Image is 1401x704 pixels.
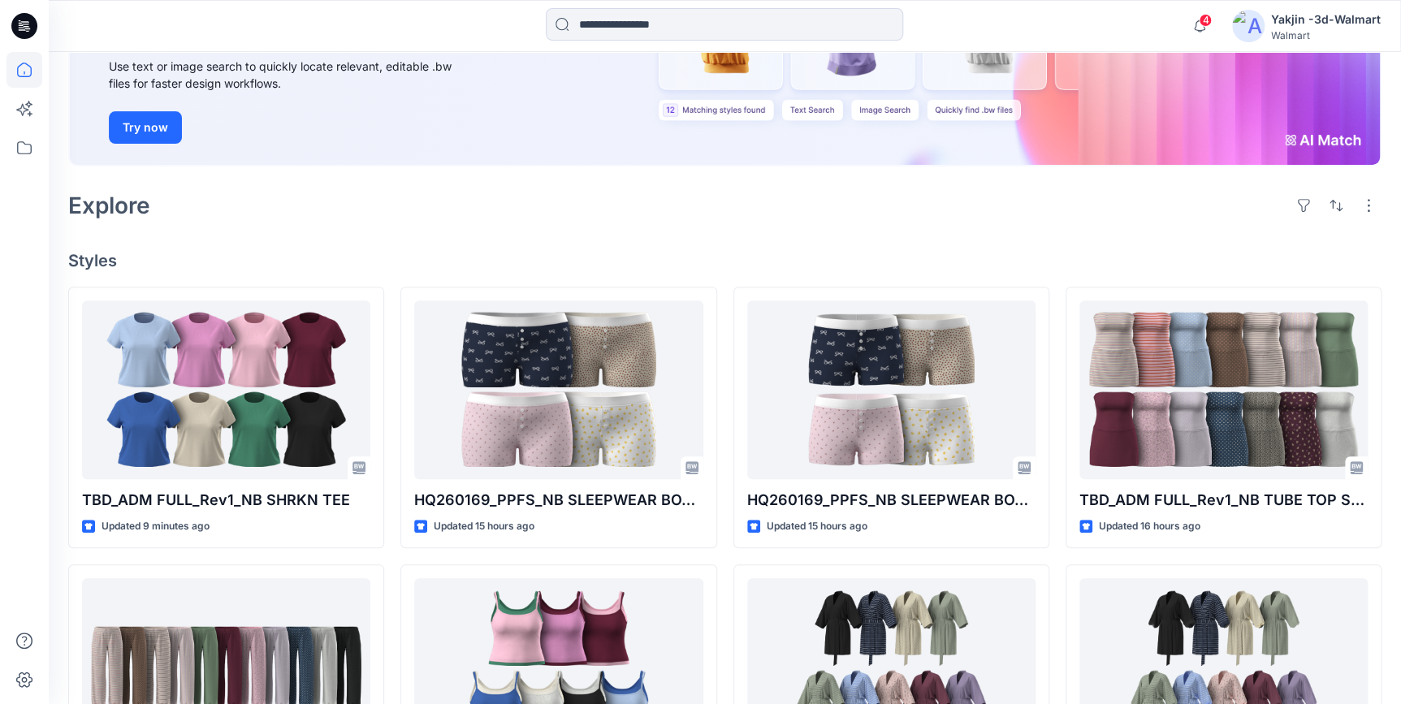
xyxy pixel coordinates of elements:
a: TBD_ADM FULL_Rev1_NB SHRKN TEE [82,300,370,479]
div: Walmart [1271,29,1381,41]
a: HQ260169_PPFS_NB SLEEPWEAR BOXER PLUS [414,300,703,479]
h4: Styles [68,251,1382,270]
p: Updated 15 hours ago [767,518,867,535]
a: HQ260169_PPFS_NB SLEEPWEAR BOXER [747,300,1036,479]
p: TBD_ADM FULL_Rev1_NB SHRKN TEE [82,489,370,512]
p: Updated 16 hours ago [1099,518,1200,535]
div: Yakjin -3d-Walmart [1271,10,1381,29]
div: Use text or image search to quickly locate relevant, editable .bw files for faster design workflows. [109,58,474,92]
h2: Explore [68,192,150,218]
img: avatar [1232,10,1265,42]
button: Try now [109,111,182,144]
a: TBD_ADM FULL_Rev1_NB TUBE TOP SKORT SET [1079,300,1368,479]
p: Updated 9 minutes ago [102,518,210,535]
span: 4 [1199,14,1212,27]
p: HQ260169_PPFS_NB SLEEPWEAR BOXER PLUS [414,489,703,512]
p: Updated 15 hours ago [434,518,534,535]
p: HQ260169_PPFS_NB SLEEPWEAR BOXER [747,489,1036,512]
p: TBD_ADM FULL_Rev1_NB TUBE TOP SKORT SET [1079,489,1368,512]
